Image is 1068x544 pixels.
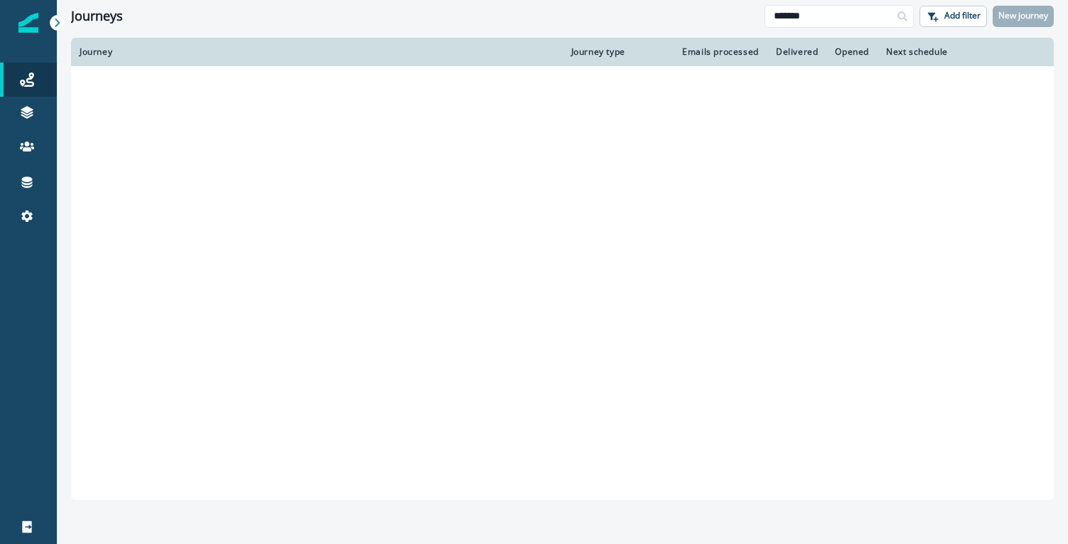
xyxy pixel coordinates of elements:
div: Journey [80,46,554,58]
h1: Journeys [71,9,123,24]
div: Next schedule [886,46,1010,58]
button: Add filter [919,6,987,27]
p: New journey [998,11,1048,21]
div: Delivered [776,46,818,58]
div: Emails processed [677,46,759,58]
div: Journey type [571,46,660,58]
button: New journey [993,6,1054,27]
img: Inflection [18,13,38,33]
div: Opened [835,46,869,58]
p: Add filter [944,11,981,21]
